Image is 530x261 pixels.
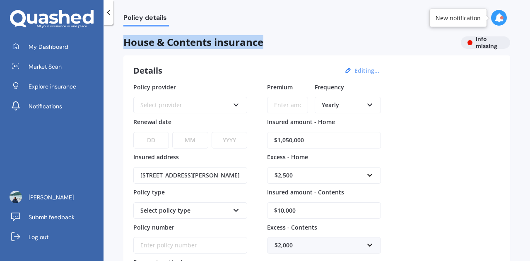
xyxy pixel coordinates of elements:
a: Explore insurance [6,78,104,95]
input: Enter amount [267,97,308,113]
a: Log out [6,229,104,245]
input: Enter amount [267,202,381,219]
div: Select provider [140,101,229,110]
input: Enter address [133,167,247,184]
img: ACg8ocIYYV_phLAuv36z1yDxGAIsdp7hh_wDJnvyZq0Ey5mJajypOQMy=s96-c [10,191,22,203]
span: Policy type [133,188,165,196]
span: My Dashboard [29,43,68,51]
span: House & Contents insurance [123,36,454,48]
span: Submit feedback [29,213,75,221]
a: [PERSON_NAME] [6,189,104,206]
input: Enter policy number [133,237,247,254]
span: Frequency [315,83,344,91]
button: Editing... [352,67,382,74]
span: Market Scan [29,62,62,71]
span: [PERSON_NAME] [29,193,74,201]
span: Insured amount - Contents [267,188,344,196]
div: New notification [436,14,481,22]
div: Select policy type [140,206,229,215]
span: Excess - Contents [267,223,317,231]
a: Market Scan [6,58,104,75]
div: $2,500 [275,171,364,180]
span: Policy number [133,223,174,231]
a: My Dashboard [6,38,104,55]
span: Notifications [29,102,62,110]
a: Notifications [6,98,104,115]
span: Explore insurance [29,82,76,91]
div: $2,000 [275,241,364,250]
div: Yearly [322,101,363,110]
span: Premium [267,83,293,91]
span: Insured address [133,153,179,161]
span: Excess - Home [267,153,308,161]
span: Renewal date [133,118,171,126]
input: Enter amount [267,132,381,148]
span: Log out [29,233,48,241]
h3: Details [133,65,162,76]
a: Submit feedback [6,209,104,225]
span: Policy provider [133,83,176,91]
span: Insured amount - Home [267,118,335,126]
span: Policy details [123,14,169,25]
